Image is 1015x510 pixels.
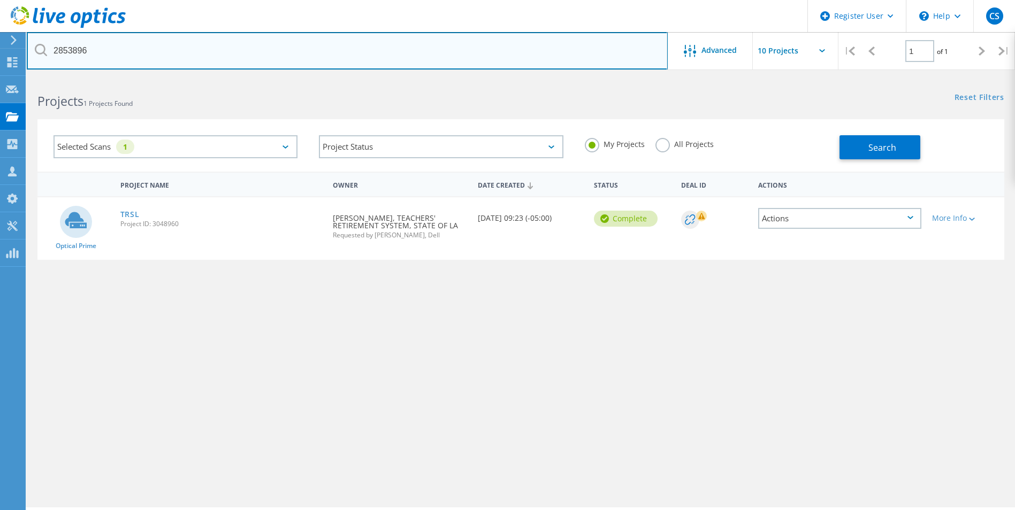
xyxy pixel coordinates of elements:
button: Search [840,135,920,159]
div: 1 [116,140,134,154]
label: My Projects [585,138,645,148]
div: [DATE] 09:23 (-05:00) [472,197,589,233]
span: Project ID: 3048960 [120,221,323,227]
div: Complete [594,211,658,227]
span: Search [868,142,896,153]
b: Projects [37,92,83,110]
div: [PERSON_NAME], TEACHERS' RETIREMENT SYSTEM, STATE OF LA [327,197,472,249]
div: Actions [758,208,921,229]
span: Advanced [701,47,737,54]
div: More Info [932,214,999,222]
div: Selected Scans [54,135,297,158]
div: Date Created [472,174,589,195]
span: Optical Prime [56,243,96,249]
a: TRSL [120,211,140,218]
input: Search projects by name, owner, ID, company, etc [27,32,668,69]
div: | [838,32,860,70]
span: of 1 [937,47,948,56]
div: Project Name [115,174,328,194]
label: All Projects [655,138,714,148]
a: Reset Filters [955,94,1004,103]
div: | [993,32,1015,70]
a: Live Optics Dashboard [11,22,126,30]
div: Project Status [319,135,563,158]
span: Requested by [PERSON_NAME], Dell [333,232,467,238]
div: Deal Id [676,174,753,194]
div: Owner [327,174,472,194]
span: 1 Projects Found [83,99,133,108]
div: Status [589,174,676,194]
div: Actions [753,174,927,194]
span: CS [989,12,999,20]
svg: \n [919,11,929,21]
